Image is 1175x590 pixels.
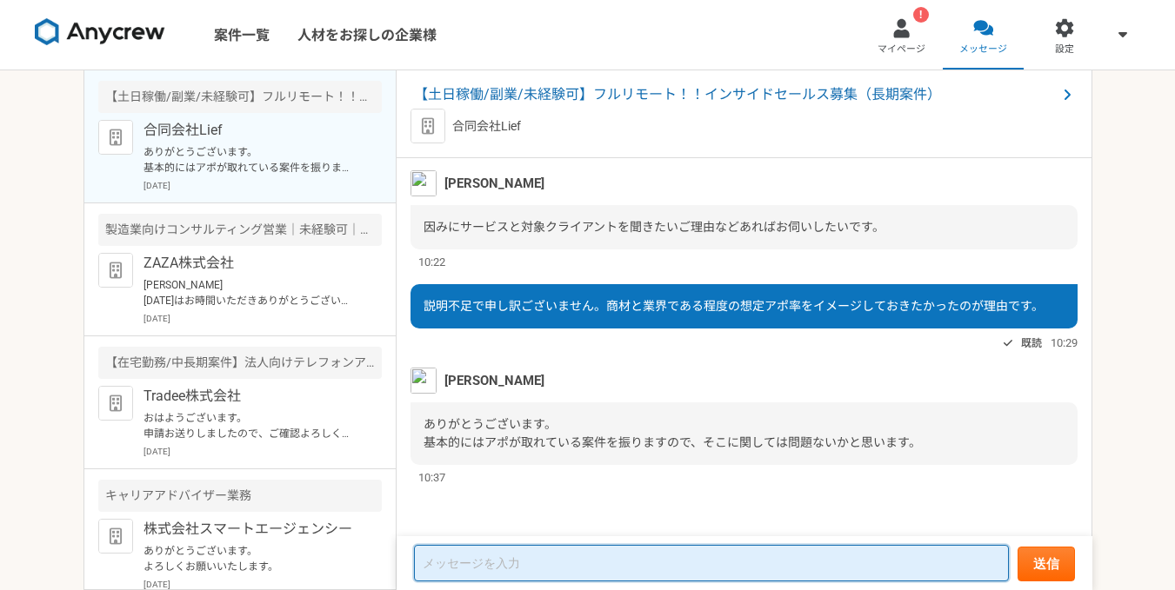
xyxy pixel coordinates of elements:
span: 説明不足で申し訳ございません。商材と業界である程度の想定アポ率をイメージしておきたかったのが理由です。 [424,299,1044,313]
p: ZAZA株式会社 [144,253,358,274]
span: 既読 [1021,333,1042,354]
span: 10:22 [418,254,445,270]
img: default_org_logo-42cde973f59100197ec2c8e796e4974ac8490bb5b08a0eb061ff975e4574aa76.png [98,253,133,288]
span: 【土日稼働/副業/未経験可】フルリモート！！インサイドセールス募集（長期案件） [414,84,1057,105]
img: default_org_logo-42cde973f59100197ec2c8e796e4974ac8490bb5b08a0eb061ff975e4574aa76.png [411,109,445,143]
img: unnamed.png [411,170,437,196]
div: 【土日稼働/副業/未経験可】フルリモート！！インサイドセールス募集（長期案件） [98,81,382,113]
img: default_org_logo-42cde973f59100197ec2c8e796e4974ac8490bb5b08a0eb061ff975e4574aa76.png [98,519,133,554]
span: マイページ [878,43,925,56]
p: [DATE] [144,312,382,325]
button: 送信 [1018,547,1075,581]
span: 10:29 [1051,335,1078,351]
div: 製造業向けコンサルティング営業｜未経験可｜法人営業としてキャリアアップしたい方 [98,214,382,246]
img: default_org_logo-42cde973f59100197ec2c8e796e4974ac8490bb5b08a0eb061ff975e4574aa76.png [98,120,133,155]
p: おはようございます。 申請お送りしましたので、ご確認よろしくお願いします。 [144,410,358,441]
img: 8DqYSo04kwAAAAASUVORK5CYII= [35,18,165,46]
span: [PERSON_NAME] [444,174,544,193]
div: ! [913,7,929,23]
span: 10:37 [418,469,445,486]
span: 因みにサービスと対象クライアントを聞きたいご理由などあればお伺いしたいです。 [424,220,885,234]
div: キャリアアドバイザー業務 [98,480,382,512]
span: 設定 [1055,43,1074,56]
p: 株式会社スマートエージェンシー [144,519,358,540]
span: ありがとうございます。 基本的にはアポが取れている案件を振りますので、そこに関しては問題ないかと思います。 [424,417,921,449]
p: [PERSON_NAME] [DATE]はお時間いただきありがとうございました。またご縁がありましたらよろしくお願いします。 [PERSON_NAME] [144,277,358,308]
img: default_org_logo-42cde973f59100197ec2c8e796e4974ac8490bb5b08a0eb061ff975e4574aa76.png [98,386,133,421]
img: unnamed.png [411,368,437,394]
p: 合同会社Lief [452,117,521,136]
p: [DATE] [144,445,382,458]
p: 合同会社Lief [144,120,358,141]
span: メッセージ [959,43,1007,56]
p: Tradee株式会社 [144,386,358,407]
p: ありがとうございます。 基本的にはアポが取れている案件を振りますので、そこに関しては問題ないかと思います。 [144,144,358,176]
span: [PERSON_NAME] [444,371,544,390]
p: [DATE] [144,179,382,192]
div: 【在宅勤務/中長期案件】法人向けテレフォンアポインター募集 [98,347,382,379]
p: ありがとうございます。 よろしくお願いいたします。 [144,543,358,574]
